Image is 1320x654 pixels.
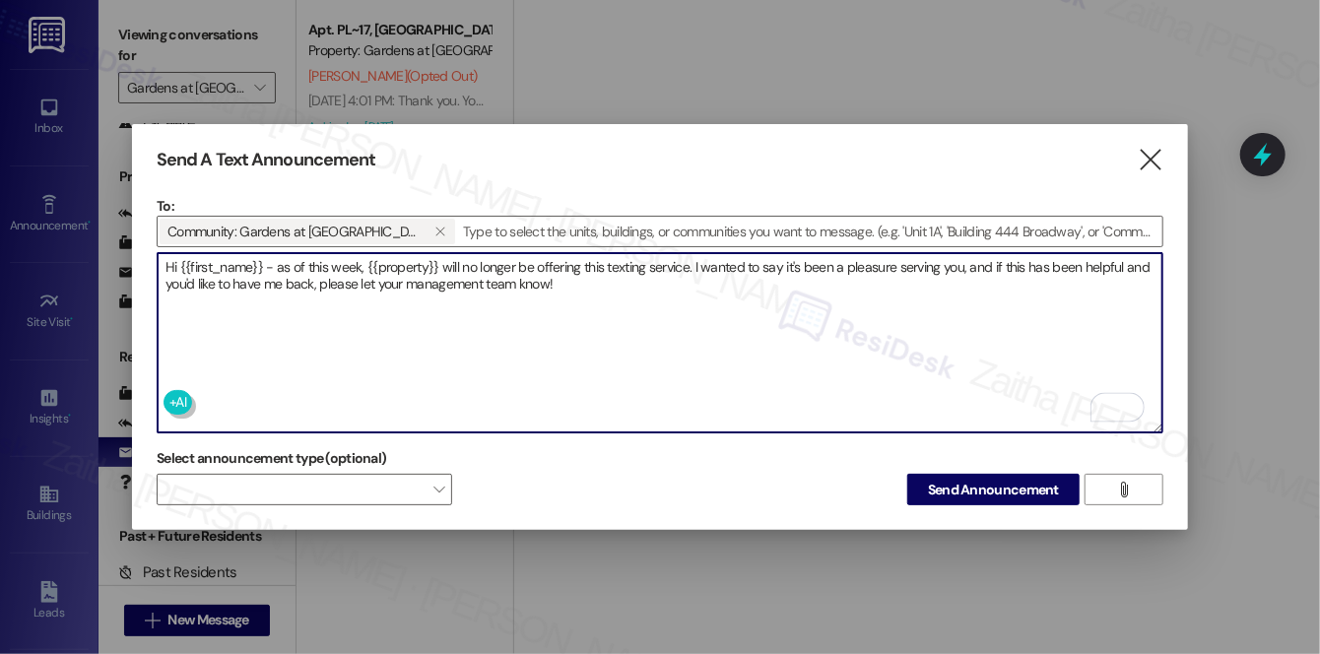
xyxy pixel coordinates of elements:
[1116,482,1131,497] i: 
[907,474,1080,505] button: Send Announcement
[434,224,445,239] i: 
[157,196,1163,216] p: To:
[157,443,387,474] label: Select announcement type (optional)
[158,253,1162,432] textarea: To enrich screen reader interactions, please activate Accessibility in Grammarly extension settings
[1137,150,1163,170] i: 
[928,480,1059,500] span: Send Announcement
[157,252,1163,433] div: To enrich screen reader interactions, please activate Accessibility in Grammarly extension settings
[167,219,418,244] span: Community: Gardens at Chamblee
[457,217,1162,246] input: Type to select the units, buildings, or communities you want to message. (e.g. 'Unit 1A', 'Buildi...
[157,149,375,171] h3: Send A Text Announcement
[426,219,455,244] button: Community: Gardens at Chamblee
